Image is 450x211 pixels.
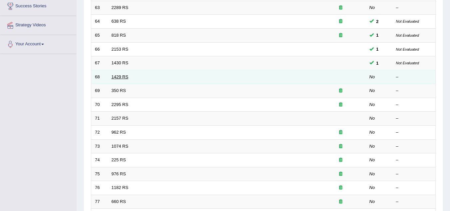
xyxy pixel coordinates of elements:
td: 70 [91,98,108,112]
small: Not Evaluated [396,33,419,37]
div: Exam occurring question [319,171,362,177]
em: No [369,102,375,107]
div: Exam occurring question [319,18,362,25]
div: Exam occurring question [319,199,362,205]
td: 77 [91,195,108,209]
td: 74 [91,153,108,167]
a: Strategy Videos [0,16,76,33]
div: – [396,157,432,163]
td: 68 [91,70,108,84]
span: You can still take this question [374,60,381,67]
a: 350 RS [112,88,126,93]
div: – [396,129,432,136]
td: 66 [91,42,108,56]
td: 63 [91,1,108,15]
a: Your Account [0,35,76,52]
a: 2289 RS [112,5,129,10]
small: Not Evaluated [396,47,419,51]
a: 2153 RS [112,47,129,52]
td: 65 [91,29,108,43]
a: 1429 RS [112,74,129,79]
td: 73 [91,139,108,153]
td: 67 [91,56,108,70]
div: Exam occurring question [319,143,362,150]
em: No [369,171,375,176]
em: No [369,88,375,93]
span: You can still take this question [374,18,381,25]
em: No [369,130,375,135]
div: – [396,88,432,94]
a: 1430 RS [112,60,129,65]
div: Exam occurring question [319,129,362,136]
em: No [369,74,375,79]
div: – [396,102,432,108]
td: 72 [91,125,108,139]
a: 818 RS [112,33,126,38]
span: You can still take this question [374,32,381,39]
div: Exam occurring question [319,102,362,108]
a: 660 RS [112,199,126,204]
span: You can still take this question [374,46,381,53]
div: – [396,143,432,150]
div: – [396,115,432,122]
td: 75 [91,167,108,181]
em: No [369,199,375,204]
div: – [396,5,432,11]
div: – [396,171,432,177]
a: 962 RS [112,130,126,135]
td: 64 [91,15,108,29]
div: – [396,185,432,191]
em: No [369,144,375,149]
em: No [369,116,375,121]
div: Exam occurring question [319,157,362,163]
a: 225 RS [112,157,126,162]
div: Exam occurring question [319,32,362,39]
a: 2157 RS [112,116,129,121]
small: Not Evaluated [396,61,419,65]
a: 1074 RS [112,144,129,149]
em: No [369,185,375,190]
div: – [396,74,432,80]
a: 2295 RS [112,102,129,107]
a: 976 RS [112,171,126,176]
small: Not Evaluated [396,19,419,23]
a: 638 RS [112,19,126,24]
em: No [369,5,375,10]
td: 76 [91,181,108,195]
a: 1182 RS [112,185,129,190]
td: 71 [91,112,108,126]
div: – [396,199,432,205]
div: Exam occurring question [319,185,362,191]
div: Exam occurring question [319,88,362,94]
div: Exam occurring question [319,5,362,11]
td: 69 [91,84,108,98]
em: No [369,157,375,162]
